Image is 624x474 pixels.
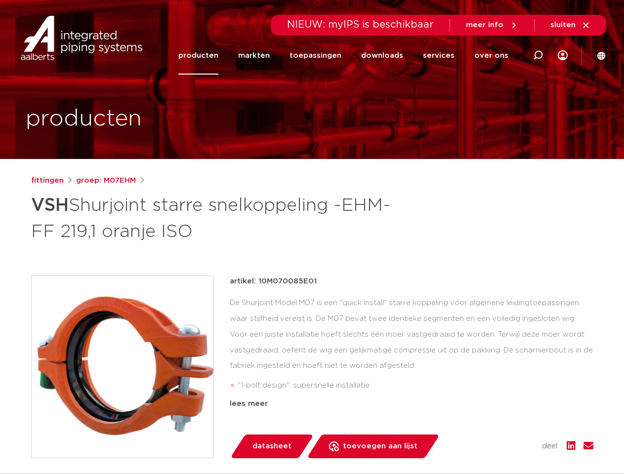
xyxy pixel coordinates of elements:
a: toepassingen [290,37,341,75]
div: De Shurjoint Model M07 is een "quick install" starre koppeling voor algemene leidingtoepassingen ... [230,295,593,394]
li: "1-bolt design": supersnelle installatie [238,378,593,394]
span: meer info [466,21,503,29]
span: deel: [542,440,559,452]
a: groep: M07EHM [76,175,136,187]
span: sluiten [550,21,576,29]
a: meer info [466,21,518,30]
nav: Menu [178,37,508,75]
a: services [423,37,455,75]
span: datasheet [252,438,291,454]
a: downloads [361,37,403,75]
a: markten [238,37,270,75]
div: lees meer [230,398,593,410]
a: producten [178,37,218,75]
p: artikel: 10M070085E01 [230,276,317,287]
h1: Shurjoint starre snelkoppeling -EHM- FF 219,1 oranje ISO [31,191,402,244]
span: NIEUW: myIPS is beschikbaar [287,20,434,30]
a: fittingen [31,175,64,187]
li: gepatenteerd wigontwerp [238,394,593,409]
img: Product Image for VSH Shurjoint starre snelkoppeling -EHM- FF 219,1 oranje ISO [32,276,213,458]
span: toevoegen aan lijst [343,438,417,454]
strong: VSH [31,197,69,214]
h1: producten [26,103,142,135]
a: over ons [474,37,508,75]
a: datasheet [230,434,314,458]
a: sluiten [550,21,590,30]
